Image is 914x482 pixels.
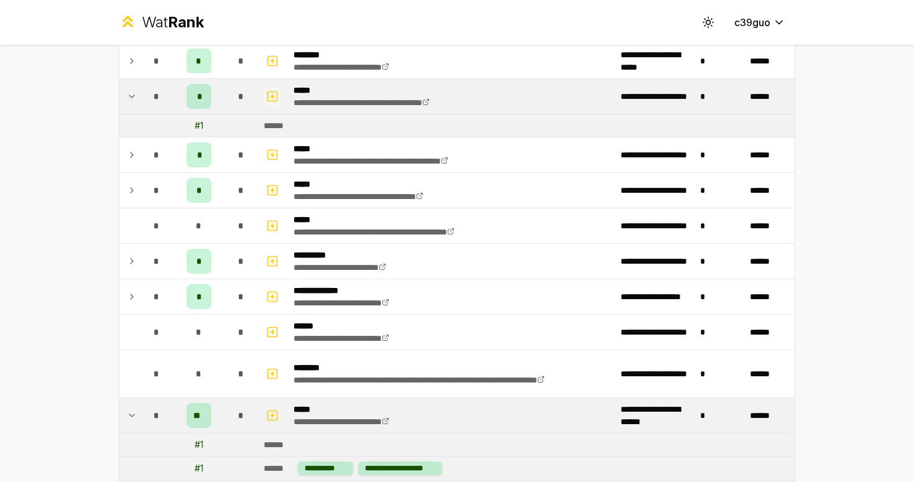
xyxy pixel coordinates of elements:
span: c39guo [734,15,770,30]
div: # 1 [195,462,203,475]
span: Rank [168,13,204,31]
div: Wat [142,12,204,32]
div: # 1 [195,438,203,451]
button: c39guo [724,11,795,34]
a: WatRank [119,12,204,32]
div: # 1 [195,119,203,132]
